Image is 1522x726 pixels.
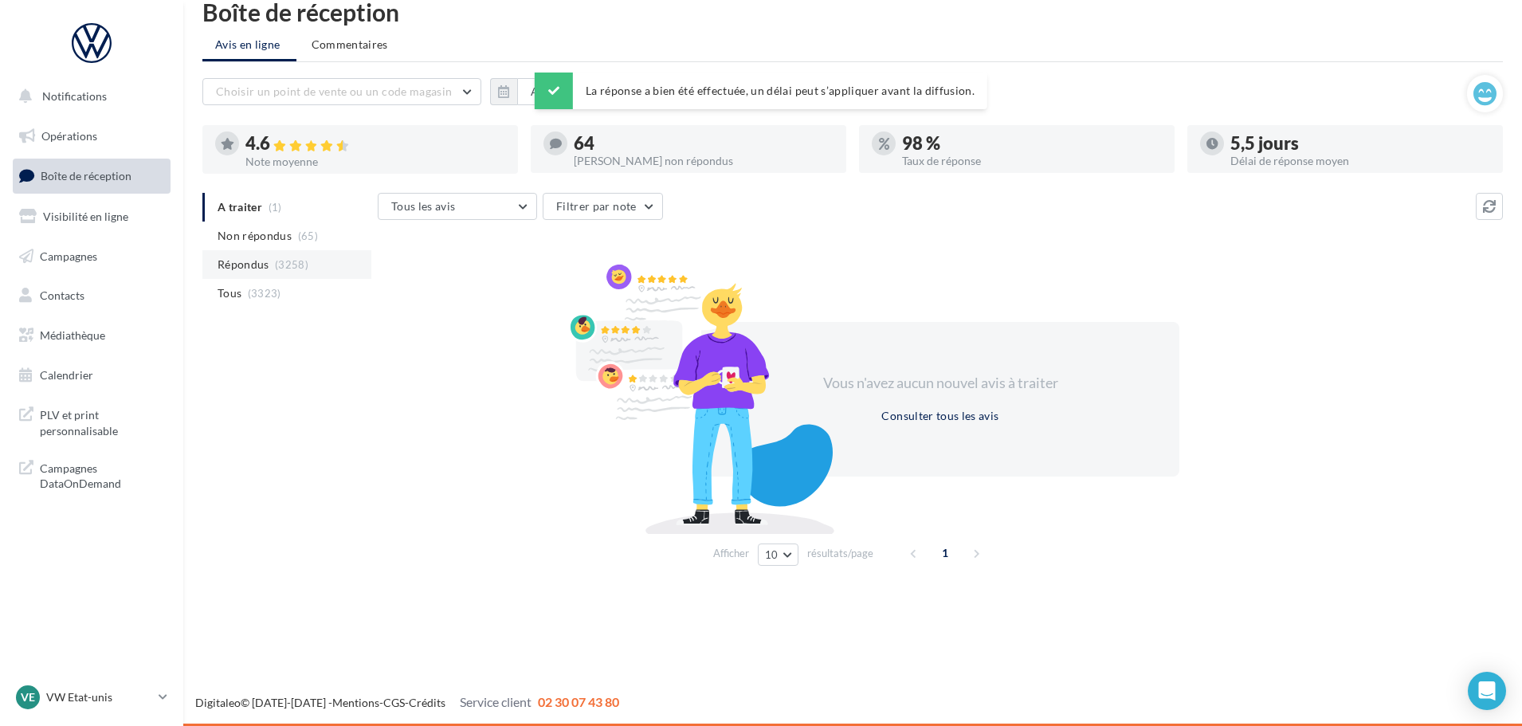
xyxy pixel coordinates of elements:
a: Opérations [10,120,174,153]
a: Digitaleo [195,696,241,709]
a: Crédits [409,696,445,709]
a: PLV et print personnalisable [10,398,174,445]
span: 02 30 07 43 80 [538,694,619,709]
p: VW Etat-unis [46,689,152,705]
a: Médiathèque [10,319,174,352]
div: Taux de réponse [902,155,1162,167]
span: Campagnes DataOnDemand [40,457,164,492]
span: 1 [932,540,958,566]
a: Boîte de réception [10,159,174,193]
div: 98 % [902,135,1162,152]
div: 5,5 jours [1230,135,1490,152]
div: 64 [574,135,834,152]
a: Visibilité en ligne [10,200,174,233]
button: Au total [490,78,586,105]
span: PLV et print personnalisable [40,404,164,438]
div: La réponse a bien été effectuée, un délai peut s’appliquer avant la diffusion. [535,73,987,109]
a: Campagnes [10,240,174,273]
span: résultats/page [807,546,873,561]
span: Tous les avis [391,199,456,213]
span: (3258) [275,258,308,271]
button: Au total [517,78,586,105]
span: Choisir un point de vente ou un code magasin [216,84,452,98]
div: Open Intercom Messenger [1468,672,1506,710]
a: Mentions [332,696,379,709]
a: CGS [383,696,405,709]
span: Boîte de réception [41,169,131,182]
span: Campagnes [40,249,97,262]
div: Délai de réponse moyen [1230,155,1490,167]
span: Médiathèque [40,328,105,342]
div: Note moyenne [245,156,505,167]
span: Opérations [41,129,97,143]
span: (65) [298,230,318,242]
button: Tous les avis [378,193,537,220]
span: 10 [765,548,779,561]
a: Campagnes DataOnDemand [10,451,174,498]
a: VE VW Etat-unis [13,682,171,712]
span: Visibilité en ligne [43,210,128,223]
button: 10 [758,544,798,566]
button: Notifications [10,80,167,113]
button: Filtrer par note [543,193,663,220]
span: (3323) [248,287,281,300]
span: © [DATE]-[DATE] - - - [195,696,619,709]
div: Vous n'avez aucun nouvel avis à traiter [803,373,1077,394]
span: Service client [460,694,532,709]
button: Consulter tous les avis [875,406,1005,426]
span: VE [21,689,35,705]
div: [PERSON_NAME] non répondus [574,155,834,167]
span: Commentaires [312,37,388,53]
div: 4.6 [245,135,505,153]
span: Afficher [713,546,749,561]
span: Notifications [42,89,107,103]
a: Calendrier [10,359,174,392]
span: Répondus [218,257,269,273]
a: Contacts [10,279,174,312]
span: Calendrier [40,368,93,382]
span: Contacts [40,288,84,302]
button: Choisir un point de vente ou un code magasin [202,78,481,105]
span: Tous [218,285,241,301]
span: Non répondus [218,228,292,244]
